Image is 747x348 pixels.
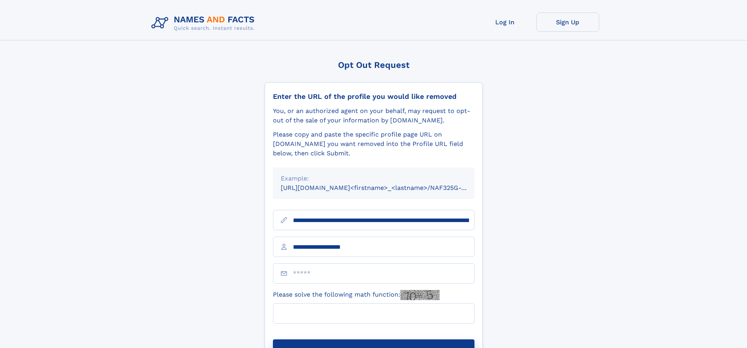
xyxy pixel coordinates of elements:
[265,60,483,70] div: Opt Out Request
[474,13,536,32] a: Log In
[281,184,489,191] small: [URL][DOMAIN_NAME]<firstname>_<lastname>/NAF325G-xxxxxxxx
[281,174,467,183] div: Example:
[273,130,474,158] div: Please copy and paste the specific profile page URL on [DOMAIN_NAME] you want removed into the Pr...
[148,13,261,34] img: Logo Names and Facts
[273,92,474,101] div: Enter the URL of the profile you would like removed
[273,106,474,125] div: You, or an authorized agent on your behalf, may request to opt-out of the sale of your informatio...
[273,290,440,300] label: Please solve the following math function:
[536,13,599,32] a: Sign Up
